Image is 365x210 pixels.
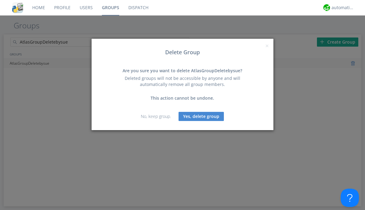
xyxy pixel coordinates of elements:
a: No, keep group. [141,113,171,119]
img: cddb5a64eb264b2086981ab96f4c1ba7 [12,2,23,13]
h3: Delete Group [96,49,269,55]
div: Are you sure you want to delete AtlasGroupDeletebysue? [117,68,248,74]
div: automation+atlas [332,5,354,11]
span: × [265,41,269,50]
div: Deleted groups will not be accessible by anyone and will automatically remove all group members. [117,75,248,87]
button: Yes, delete group [179,112,224,121]
img: d2d01cd9b4174d08988066c6d424eccd [323,4,330,11]
div: This action cannot be undone. [117,95,248,101]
